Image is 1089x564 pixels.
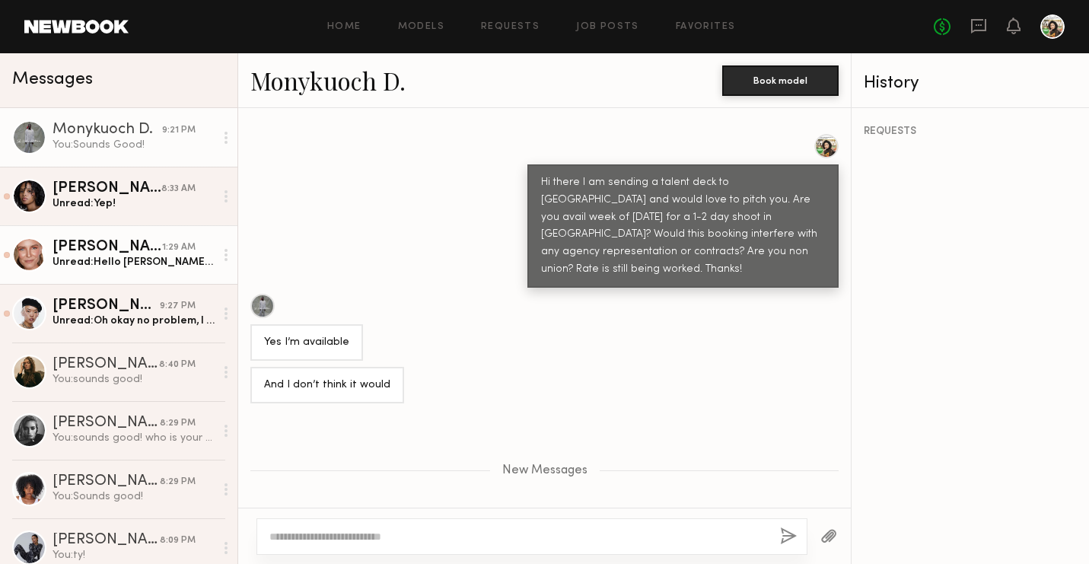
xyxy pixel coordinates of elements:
a: Job Posts [576,22,639,32]
div: Monykuoch D. [53,123,162,138]
div: 8:29 PM [160,475,196,489]
div: 9:27 PM [160,299,196,314]
span: New Messages [502,464,587,477]
div: You: sounds good! [53,372,215,387]
a: Models [398,22,444,32]
div: Hi there I am sending a talent deck to [GEOGRAPHIC_DATA] and would love to pitch you. Are you ava... [541,174,825,279]
div: [PERSON_NAME] [53,240,162,255]
div: [PERSON_NAME] [53,416,160,431]
div: [PERSON_NAME] [53,298,160,314]
div: 8:29 PM [160,416,196,431]
div: REQUESTS [864,126,1077,137]
div: [PERSON_NAME] [53,181,161,196]
div: Unread: Oh okay no problem, I can book without agency [53,314,215,328]
div: Unread: Hello [PERSON_NAME], Thank you very much for your message! I am interested and would love... [53,255,215,269]
div: 1:29 AM [162,241,196,255]
a: Home [327,22,361,32]
a: Book model [722,73,839,86]
div: You: ty! [53,548,215,562]
div: Unread: Yep! [53,196,215,211]
a: Monykuoch D. [250,64,406,97]
div: 8:40 PM [159,358,196,372]
span: Messages [12,71,93,88]
div: And I don’t think it would [264,377,390,394]
div: You: sounds good! who is your agency? This would have to be a direct booking so lmk if youre okay... [53,431,215,445]
div: [PERSON_NAME] [53,357,159,372]
div: History [864,75,1077,92]
div: 8:09 PM [160,534,196,548]
div: 9:21 PM [162,123,196,138]
a: Favorites [676,22,736,32]
div: [PERSON_NAME] [53,533,160,548]
div: Yes I’m available [264,334,349,352]
a: Requests [481,22,540,32]
div: You: Sounds good! [53,489,215,504]
button: Book model [722,65,839,96]
div: 8:33 AM [161,182,196,196]
div: [PERSON_NAME] [53,474,160,489]
div: You: Sounds Good! [53,138,215,152]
